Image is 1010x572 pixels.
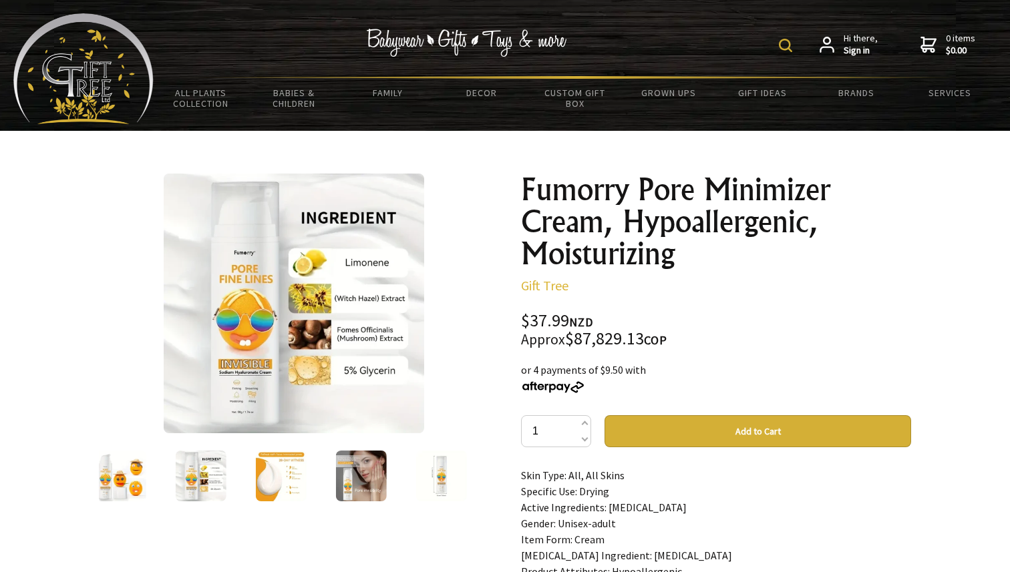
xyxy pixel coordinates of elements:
[164,174,424,433] img: Fumorry Pore Minimizer Cream, Hypoallergenic, Moisturizing
[521,174,911,270] h1: Fumorry Pore Minimizer Cream, Hypoallergenic, Moisturizing
[366,29,566,57] img: Babywear - Gifts - Toys & more
[247,79,341,117] a: Babies & Children
[820,33,878,56] a: Hi there,Sign in
[528,79,622,117] a: Custom Gift Box
[569,314,593,330] span: NZD
[779,39,792,52] img: product search
[605,415,911,447] button: Add to Cart
[521,362,911,394] div: or 4 payments of $9.50 with
[521,330,565,348] small: Approx
[336,451,387,501] img: Fumorry Pore Minimizer Cream, Hypoallergenic, Moisturizing
[715,79,809,107] a: Gift Ideas
[416,451,467,501] img: Fumorry Pore Minimizer Cream, Hypoallergenic, Moisturizing
[844,33,878,56] span: Hi there,
[521,312,911,348] div: $37.99 $87,829.13
[903,79,997,107] a: Services
[844,45,878,57] strong: Sign in
[341,79,434,107] a: Family
[435,79,528,107] a: Decor
[13,13,154,124] img: Babyware - Gifts - Toys and more...
[622,79,715,107] a: Grown Ups
[256,451,307,501] img: Fumorry Pore Minimizer Cream, Hypoallergenic, Moisturizing
[176,451,226,501] img: Fumorry Pore Minimizer Cream, Hypoallergenic, Moisturizing
[96,451,146,501] img: Fumorry Pore Minimizer Cream, Hypoallergenic, Moisturizing
[810,79,903,107] a: Brands
[946,45,975,57] strong: $0.00
[946,32,975,56] span: 0 items
[920,33,975,56] a: 0 items$0.00
[644,332,667,348] span: COP
[521,277,568,294] a: Gift Tree
[521,381,585,393] img: Afterpay
[154,79,247,117] a: All Plants Collection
